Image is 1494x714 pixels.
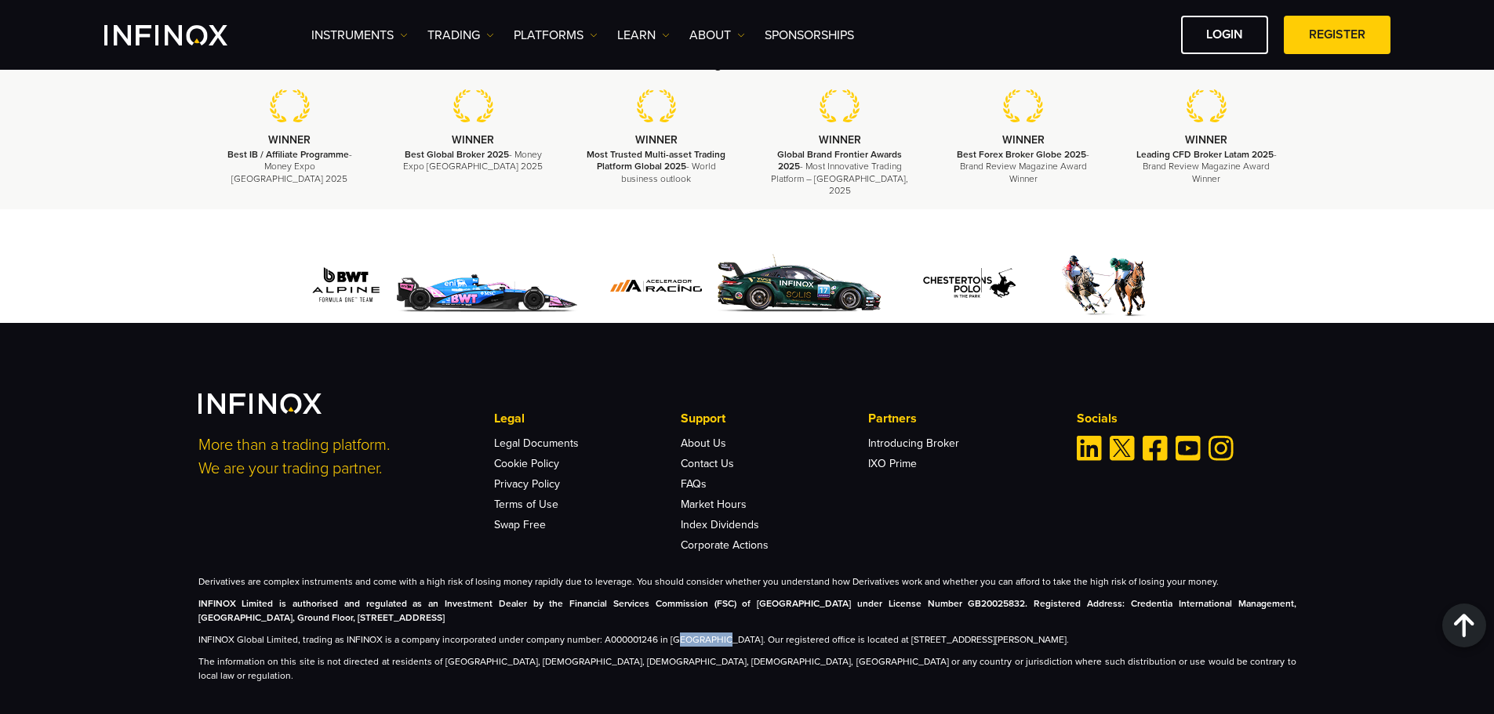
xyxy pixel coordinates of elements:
h2: Trading achievements [198,52,1296,74]
strong: WINNER [635,133,678,147]
a: LOGIN [1181,16,1268,54]
a: Market Hours [681,498,747,511]
a: REGISTER [1284,16,1390,54]
p: More than a trading platform. We are your trading partner. [198,433,473,480]
a: ABOUT [689,26,745,45]
p: Partners [868,409,1055,428]
strong: Most Trusted Multi-asset Trading Platform Global 2025 [587,149,725,172]
p: Socials [1077,409,1296,428]
a: SPONSORSHIPS [765,26,854,45]
a: Facebook [1143,436,1168,461]
a: Youtube [1176,436,1201,461]
a: Instruments [311,26,408,45]
a: Privacy Policy [494,477,560,491]
a: About Us [681,437,726,450]
a: Legal Documents [494,437,579,450]
a: Learn [617,26,670,45]
p: - Brand Review Magazine Award Winner [1134,149,1278,185]
p: - World business outlook [584,149,729,185]
strong: WINNER [819,133,861,147]
strong: Best IB / Affiliate Programme [227,149,349,160]
strong: WINNER [452,133,494,147]
strong: Global Brand Frontier Awards 2025 [777,149,902,172]
strong: Leading CFD Broker Latam 2025 [1136,149,1274,160]
p: INFINOX Global Limited, trading as INFINOX is a company incorporated under company number: A00000... [198,632,1296,647]
a: Cookie Policy [494,457,559,470]
p: Legal [494,409,681,428]
a: Contact Us [681,457,734,470]
a: PLATFORMS [514,26,598,45]
a: Swap Free [494,518,546,531]
p: Support [681,409,867,428]
a: Terms of Use [494,498,558,511]
strong: WINNER [1002,133,1045,147]
strong: INFINOX Limited is authorised and regulated as an Investment Dealer by the Financial Services Com... [198,598,1296,623]
a: Twitter [1110,436,1135,461]
a: Index Dividends [681,518,759,531]
p: - Brand Review Magazine Award Winner [951,149,1096,185]
strong: Best Global Broker 2025 [405,149,509,160]
p: - Most Innovative Trading Platform – [GEOGRAPHIC_DATA], 2025 [768,149,912,197]
a: IXO Prime [868,457,917,470]
a: TRADING [427,26,494,45]
p: The information on this site is not directed at residents of [GEOGRAPHIC_DATA], [DEMOGRAPHIC_DATA... [198,654,1296,683]
p: - Money Expo [GEOGRAPHIC_DATA] 2025 [218,149,362,185]
strong: Best Forex Broker Globe 2025 [957,149,1086,160]
strong: WINNER [1185,133,1227,147]
a: INFINOX Logo [104,25,264,45]
p: Derivatives are complex instruments and come with a high risk of losing money rapidly due to leve... [198,574,1296,589]
a: Introducing Broker [868,437,959,450]
a: Instagram [1209,436,1234,461]
a: Linkedin [1077,436,1102,461]
p: - Money Expo [GEOGRAPHIC_DATA] 2025 [401,149,545,172]
a: FAQs [681,477,707,491]
strong: WINNER [268,133,311,147]
a: Corporate Actions [681,538,769,552]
